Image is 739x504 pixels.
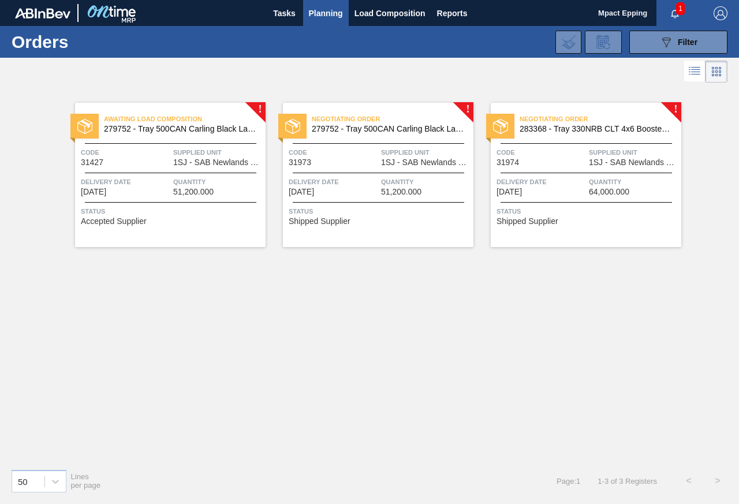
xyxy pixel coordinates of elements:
span: Delivery Date [81,176,170,188]
button: Notifications [656,5,693,21]
span: Status [81,206,263,217]
span: Page : 1 [557,477,580,486]
img: status [285,119,300,134]
span: 31427 [81,158,103,167]
span: Delivery Date [497,176,586,188]
span: 1SJ - SAB Newlands Brewery [589,158,678,167]
span: Delivery Date [289,176,378,188]
a: !statusNegotiating Order283368 - Tray 330NRB CLT 4x6 Booster 1 V2Code31974Supplied Unit1SJ - SAB ... [473,103,681,247]
span: 279752 - Tray 500CAN Carling Black Label R [312,125,464,133]
h1: Orders [12,35,171,48]
span: 51,200.000 [173,188,214,196]
button: Filter [629,31,727,54]
span: 283368 - Tray 330NRB CLT 4x6 Booster 1 V2 [520,125,672,133]
span: 1SJ - SAB Newlands Brewery [173,158,263,167]
button: > [703,466,732,495]
span: Status [497,206,678,217]
span: Code [81,147,170,158]
span: Status [289,206,471,217]
span: 31974 [497,158,519,167]
span: 09/21/2025 [497,188,522,196]
div: 50 [18,476,28,486]
div: Order Review Request [585,31,622,54]
button: < [674,466,703,495]
span: 1 [676,2,685,15]
img: status [493,119,508,134]
a: !statusNegotiating Order279752 - Tray 500CAN Carling Black Label RCode31973Supplied Unit1SJ - SAB... [266,103,473,247]
span: Awaiting Load Composition [104,113,266,125]
span: Quantity [173,176,263,188]
span: Quantity [589,176,678,188]
span: 09/05/2025 [81,188,106,196]
span: Filter [678,38,697,47]
span: Negotiating Order [520,113,681,125]
span: Quantity [381,176,471,188]
span: Planning [309,6,343,20]
span: 279752 - Tray 500CAN Carling Black Label R [104,125,256,133]
span: 1SJ - SAB Newlands Brewery [381,158,471,167]
span: Lines per page [71,472,101,490]
div: Card Vision [706,61,727,83]
span: Negotiating Order [312,113,473,125]
span: Supplied Unit [589,147,678,158]
span: Tasks [272,6,297,20]
span: Accepted Supplier [81,217,147,226]
span: Supplied Unit [173,147,263,158]
div: List Vision [684,61,706,83]
span: Shipped Supplier [497,217,558,226]
span: Supplied Unit [381,147,471,158]
span: Reports [437,6,468,20]
span: 51,200.000 [381,188,421,196]
span: 1 - 3 of 3 Registers [598,477,657,486]
div: Import Order Negotiation [555,31,581,54]
span: Load Composition [354,6,426,20]
span: Code [497,147,586,158]
span: Shipped Supplier [289,217,350,226]
span: 09/21/2025 [289,188,314,196]
span: Code [289,147,378,158]
img: Logout [714,6,727,20]
a: !statusAwaiting Load Composition279752 - Tray 500CAN Carling Black Label RCode31427Supplied Unit1... [58,103,266,247]
span: 31973 [289,158,311,167]
img: status [77,119,92,134]
span: 64,000.000 [589,188,629,196]
img: TNhmsLtSVTkK8tSr43FrP2fwEKptu5GPRR3wAAAABJRU5ErkJggg== [15,8,70,18]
